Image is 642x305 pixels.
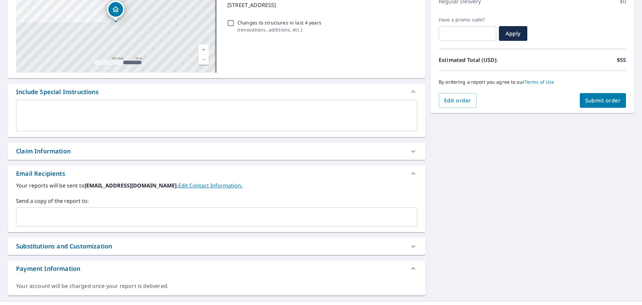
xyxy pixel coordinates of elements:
[237,26,321,33] p: ( renovations, additions, etc. )
[199,55,209,65] a: Current Level 17, Zoom Out
[439,56,532,64] p: Estimated Total (USD):
[617,56,626,64] p: $55
[504,30,522,37] span: Apply
[16,87,99,96] div: Include Special Instructions
[16,181,417,189] label: Your reports will be sent to
[439,17,496,23] label: Have a promo code?
[439,79,626,85] p: By ordering a report you agree to our
[16,147,71,156] div: Claim Information
[444,97,471,104] span: Edit order
[8,238,425,255] div: Substitutions and Customization
[227,1,415,9] p: [STREET_ADDRESS]
[178,182,242,189] a: EditContactInfo
[107,1,124,21] div: Dropped pin, building 1, Residential property, 4200 W 75th Pl Merrillville, IN 46410
[8,165,425,181] div: Email Recipients
[8,260,425,277] div: Payment Information
[580,93,626,108] button: Submit order
[16,242,112,251] div: Substitutions and Customization
[525,79,554,85] a: Terms of Use
[16,282,417,290] div: Your account will be charged once your report is delivered.
[8,143,425,160] div: Claim Information
[237,19,321,26] p: Changes to structures in last 4 years
[8,84,425,100] div: Include Special Instructions
[439,93,476,108] button: Edit order
[199,45,209,55] a: Current Level 17, Zoom In
[499,26,527,41] button: Apply
[16,197,417,205] label: Send a copy of the report to:
[16,169,65,178] div: Email Recipients
[16,264,80,273] div: Payment Information
[85,182,178,189] b: [EMAIL_ADDRESS][DOMAIN_NAME].
[585,97,621,104] span: Submit order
